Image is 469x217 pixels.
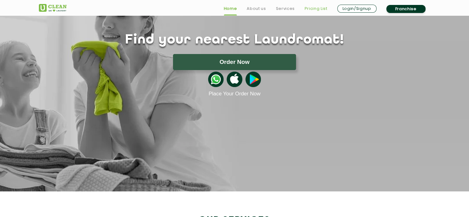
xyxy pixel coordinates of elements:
[245,72,261,87] img: playstoreicon.png
[208,91,260,97] a: Place Your Order Now
[276,5,294,12] a: Services
[173,54,296,70] button: Order Now
[227,72,242,87] img: apple-icon.png
[39,4,67,12] img: UClean Laundry and Dry Cleaning
[224,5,237,12] a: Home
[208,72,224,87] img: whatsappicon.png
[247,5,266,12] a: About us
[305,5,327,12] a: Pricing List
[386,5,426,13] a: Franchise
[337,5,376,13] a: Login/Signup
[34,32,435,48] h1: Find your nearest Laundromat!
